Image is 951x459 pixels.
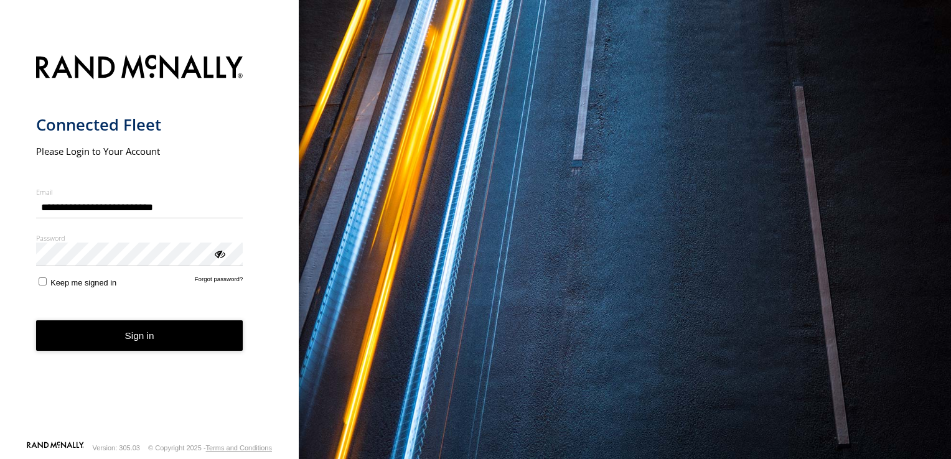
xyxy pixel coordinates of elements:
a: Visit our Website [27,442,84,454]
a: Terms and Conditions [206,444,272,452]
img: Rand McNally [36,52,243,84]
label: Email [36,187,243,197]
form: main [36,47,263,440]
div: Version: 305.03 [93,444,140,452]
div: ViewPassword [213,247,225,259]
span: Keep me signed in [50,278,116,287]
button: Sign in [36,320,243,351]
label: Password [36,233,243,243]
h1: Connected Fleet [36,114,243,135]
h2: Please Login to Your Account [36,145,243,157]
a: Forgot password? [195,276,243,287]
input: Keep me signed in [39,277,47,285]
div: © Copyright 2025 - [148,444,272,452]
